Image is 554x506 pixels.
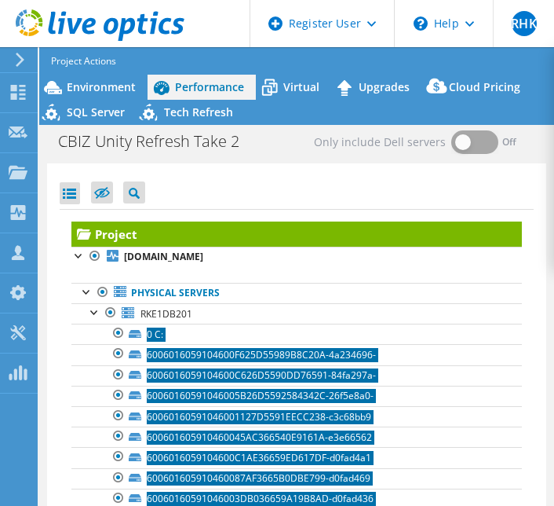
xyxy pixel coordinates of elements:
span: Cloud Pricing [449,79,520,94]
a: 0 C: [71,324,522,344]
a: 60060160591046001127D5591EECC238-c3c68bb9 [71,406,522,427]
span: Tech Refresh [164,104,233,119]
span: RKE1DB201 [140,307,192,321]
a: 600601605910460045AC366540E9161A-e3e66562 [71,427,522,447]
a: 6006016059104600F625D55989B8C20A-4a234696- [71,344,522,365]
a: Physical Servers [71,283,522,303]
a: RKE1DB201 [71,303,522,324]
span: Virtual [283,79,319,94]
b: [DOMAIN_NAME] [124,250,203,263]
a: [DOMAIN_NAME] [71,247,522,267]
h1: CBIZ Unity Refresh Take 2 [51,133,264,150]
span: Environment [67,79,136,94]
a: 600601605910460087AF3665B0DBE799-d0fad469 [71,468,522,489]
span: Performance [175,79,244,94]
a: Project [71,222,522,247]
span: Upgrades [359,79,410,94]
a: 60060160591046005B26D5592584342C-26f5e8a0- [71,386,522,406]
span: RHK [512,11,537,36]
span: SQL Server [67,104,125,119]
svg: \n [414,16,428,31]
span: Project Actions [51,53,116,70]
a: 6006016059104600C626D5590DD76591-84fa297a- [71,365,522,386]
a: 6006016059104600C1AE36659ED617DF-d0fad4a1 [71,447,522,467]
